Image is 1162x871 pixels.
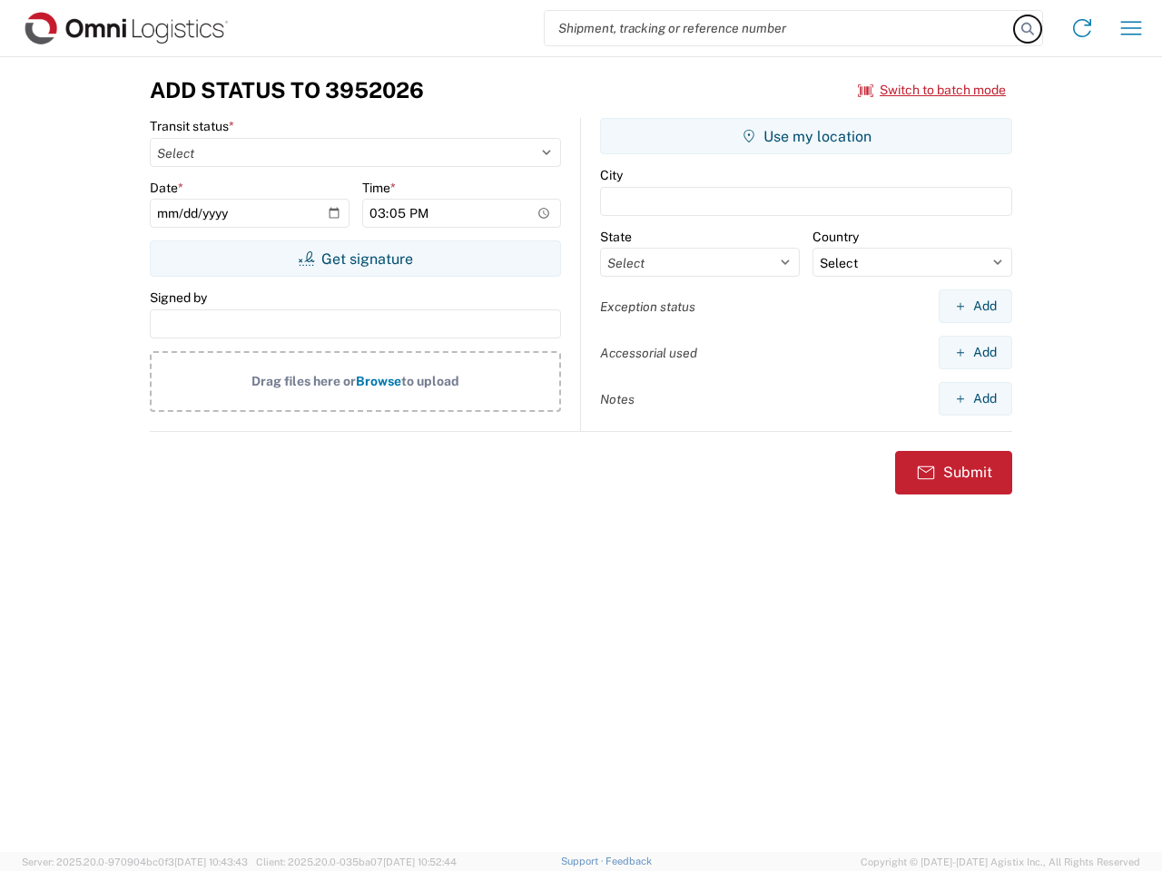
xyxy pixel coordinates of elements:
[256,856,457,867] span: Client: 2025.20.0-035ba07
[600,118,1012,154] button: Use my location
[383,856,457,867] span: [DATE] 10:52:44
[362,180,396,196] label: Time
[600,345,697,361] label: Accessorial used
[22,856,248,867] span: Server: 2025.20.0-970904bc0f3
[356,374,401,388] span: Browse
[561,856,606,866] a: Support
[150,240,561,277] button: Get signature
[939,382,1012,416] button: Add
[600,298,695,315] label: Exception status
[812,229,859,245] label: Country
[858,75,1006,105] button: Switch to batch mode
[895,451,1012,494] button: Submit
[401,374,459,388] span: to upload
[174,856,248,867] span: [DATE] 10:43:43
[600,167,623,183] label: City
[939,289,1012,323] button: Add
[150,77,424,103] h3: Add Status to 3952026
[861,854,1140,870] span: Copyright © [DATE]-[DATE] Agistix Inc., All Rights Reserved
[150,289,207,306] label: Signed by
[600,391,635,407] label: Notes
[150,118,234,134] label: Transit status
[150,180,183,196] label: Date
[545,11,1015,45] input: Shipment, tracking or reference number
[606,856,652,866] a: Feedback
[251,374,356,388] span: Drag files here or
[600,229,632,245] label: State
[939,336,1012,369] button: Add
